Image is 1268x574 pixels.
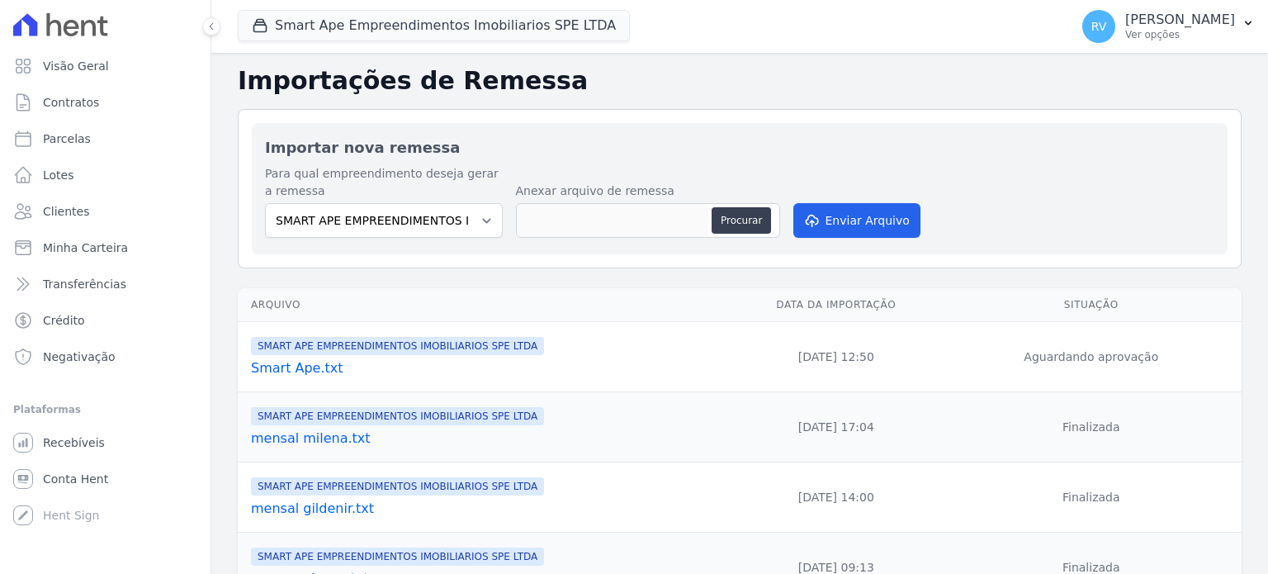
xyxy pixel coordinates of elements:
[1069,3,1268,50] button: RV [PERSON_NAME] Ver opções
[43,203,89,220] span: Clientes
[43,312,85,329] span: Crédito
[43,240,128,256] span: Minha Carteira
[731,463,941,533] td: [DATE] 14:00
[265,136,1214,159] h2: Importar nova remessa
[516,183,780,200] label: Anexar arquivo de remessa
[7,122,204,155] a: Parcelas
[941,392,1242,463] td: Finalizada
[251,499,725,519] a: mensal gildenir.txt
[941,463,1242,533] td: Finalizada
[731,288,941,322] th: Data da Importação
[7,426,204,459] a: Recebíveis
[7,340,204,373] a: Negativação
[43,349,116,365] span: Negativação
[7,86,204,119] a: Contratos
[43,94,99,111] span: Contratos
[731,322,941,392] td: [DATE] 12:50
[7,231,204,264] a: Minha Carteira
[941,288,1242,322] th: Situação
[238,66,1242,96] h2: Importações de Remessa
[712,207,771,234] button: Procurar
[7,50,204,83] a: Visão Geral
[43,471,108,487] span: Conta Hent
[1125,28,1235,41] p: Ver opções
[1125,12,1235,28] p: [PERSON_NAME]
[238,288,731,322] th: Arquivo
[731,392,941,463] td: [DATE] 17:04
[251,358,725,378] a: Smart Ape.txt
[7,304,204,337] a: Crédito
[43,434,105,451] span: Recebíveis
[7,195,204,228] a: Clientes
[251,548,544,566] span: SMART APE EMPREENDIMENTOS IMOBILIARIOS SPE LTDA
[265,165,503,200] label: Para qual empreendimento deseja gerar a remessa
[7,463,204,496] a: Conta Hent
[7,159,204,192] a: Lotes
[43,58,109,74] span: Visão Geral
[13,400,197,420] div: Plataformas
[251,407,544,425] span: SMART APE EMPREENDIMENTOS IMOBILIARIOS SPE LTDA
[238,10,630,41] button: Smart Ape Empreendimentos Imobiliarios SPE LTDA
[7,268,204,301] a: Transferências
[43,130,91,147] span: Parcelas
[793,203,920,238] button: Enviar Arquivo
[251,477,544,496] span: SMART APE EMPREENDIMENTOS IMOBILIARIOS SPE LTDA
[43,167,74,183] span: Lotes
[941,322,1242,392] td: Aguardando aprovação
[251,429,725,448] a: mensal milena.txt
[1091,21,1107,32] span: RV
[251,337,544,355] span: SMART APE EMPREENDIMENTOS IMOBILIARIOS SPE LTDA
[43,276,126,292] span: Transferências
